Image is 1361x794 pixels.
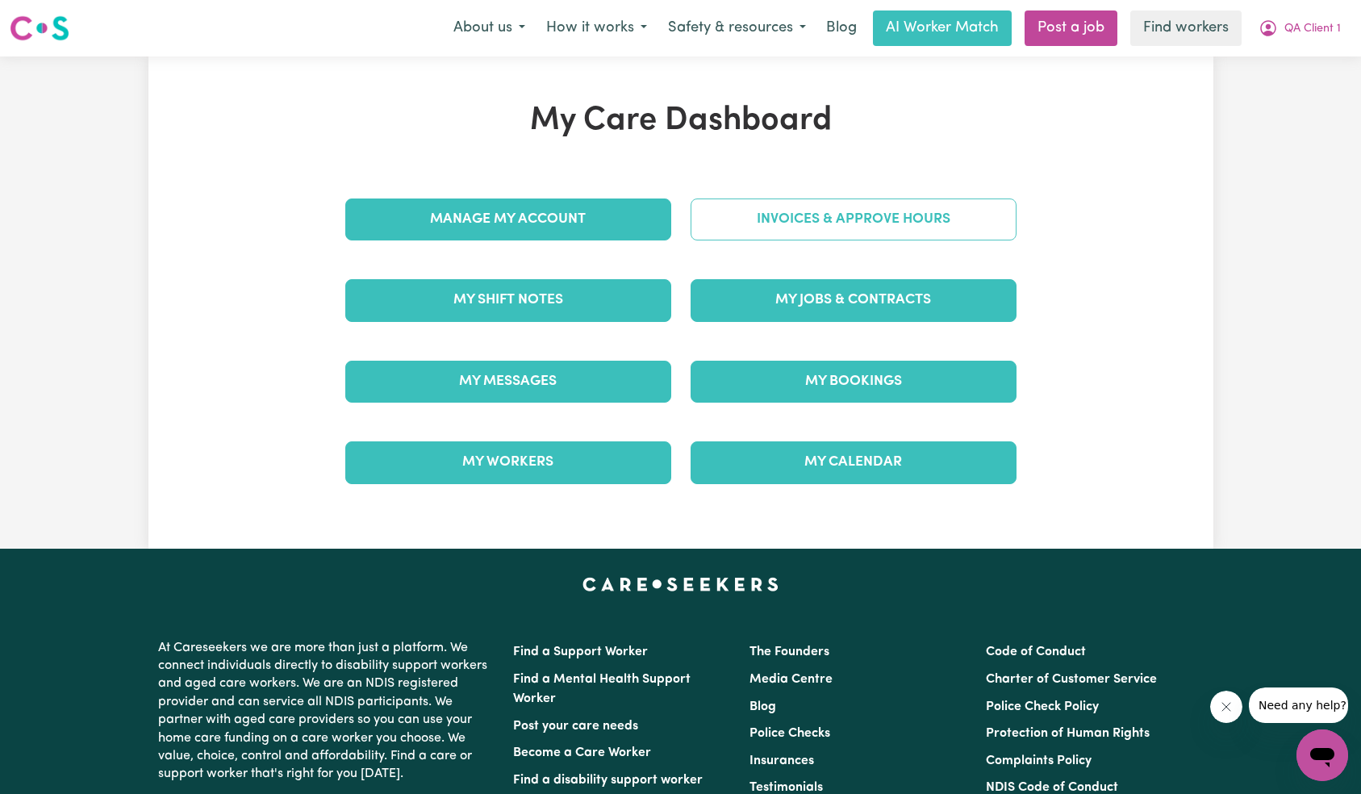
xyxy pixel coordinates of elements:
[749,700,776,713] a: Blog
[513,746,651,759] a: Become a Care Worker
[345,361,671,403] a: My Messages
[986,673,1157,686] a: Charter of Customer Service
[1248,11,1351,45] button: My Account
[582,578,779,591] a: Careseekers home page
[749,727,830,740] a: Police Checks
[691,361,1017,403] a: My Bookings
[986,781,1118,794] a: NDIS Code of Conduct
[691,279,1017,321] a: My Jobs & Contracts
[536,11,658,45] button: How it works
[749,646,829,658] a: The Founders
[691,198,1017,240] a: Invoices & Approve Hours
[10,10,69,47] a: Careseekers logo
[1249,687,1348,723] iframe: Message from company
[1210,691,1242,723] iframe: Close message
[749,673,833,686] a: Media Centre
[691,441,1017,483] a: My Calendar
[513,673,691,705] a: Find a Mental Health Support Worker
[658,11,816,45] button: Safety & resources
[986,700,1099,713] a: Police Check Policy
[1296,729,1348,781] iframe: Button to launch messaging window
[345,198,671,240] a: Manage My Account
[749,781,823,794] a: Testimonials
[986,646,1086,658] a: Code of Conduct
[873,10,1012,46] a: AI Worker Match
[816,10,866,46] a: Blog
[513,720,638,733] a: Post your care needs
[513,646,648,658] a: Find a Support Worker
[345,279,671,321] a: My Shift Notes
[158,633,494,790] p: At Careseekers we are more than just a platform. We connect individuals directly to disability su...
[986,727,1150,740] a: Protection of Human Rights
[986,754,1092,767] a: Complaints Policy
[749,754,814,767] a: Insurances
[345,441,671,483] a: My Workers
[1130,10,1242,46] a: Find workers
[336,102,1026,140] h1: My Care Dashboard
[513,774,703,787] a: Find a disability support worker
[1284,20,1341,38] span: QA Client 1
[10,14,69,43] img: Careseekers logo
[1025,10,1117,46] a: Post a job
[443,11,536,45] button: About us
